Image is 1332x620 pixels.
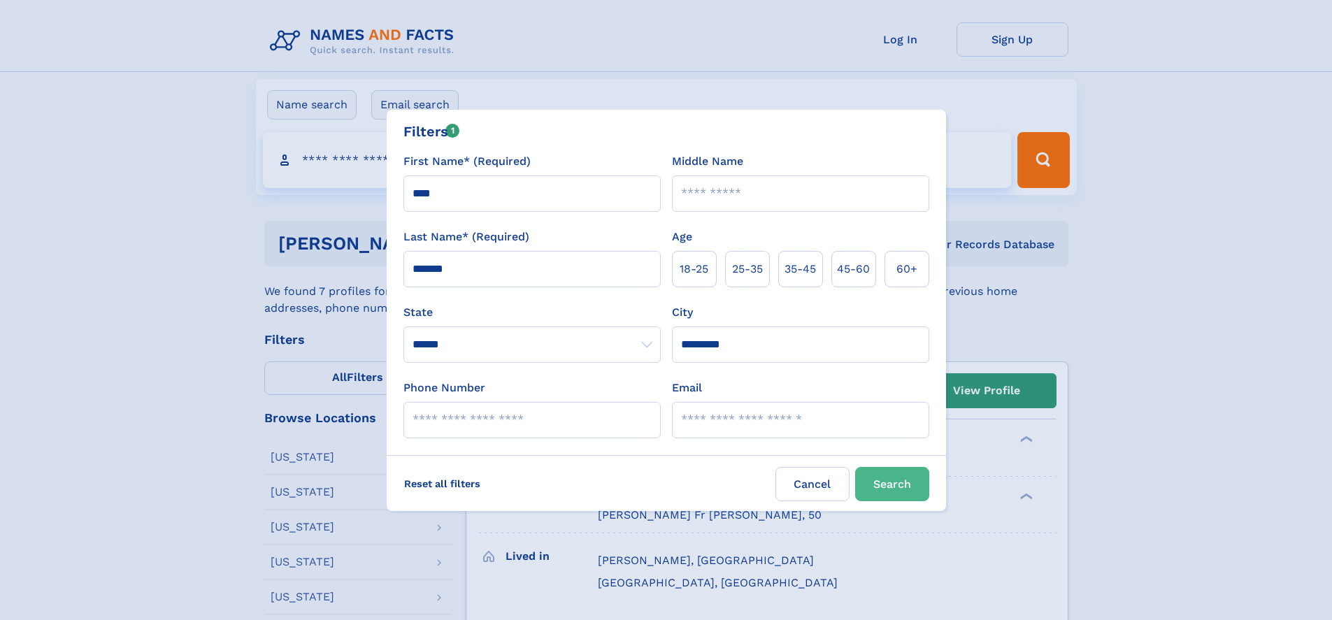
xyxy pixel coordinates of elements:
[855,467,929,501] button: Search
[672,229,692,245] label: Age
[837,261,870,277] span: 45‑60
[732,261,763,277] span: 25‑35
[775,467,850,501] label: Cancel
[395,467,489,500] label: Reset all filters
[672,380,702,396] label: Email
[403,304,661,321] label: State
[785,261,816,277] span: 35‑45
[896,261,917,277] span: 60+
[403,121,460,142] div: Filters
[680,261,708,277] span: 18‑25
[672,153,743,170] label: Middle Name
[403,229,529,245] label: Last Name* (Required)
[672,304,693,321] label: City
[403,380,485,396] label: Phone Number
[403,153,531,170] label: First Name* (Required)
